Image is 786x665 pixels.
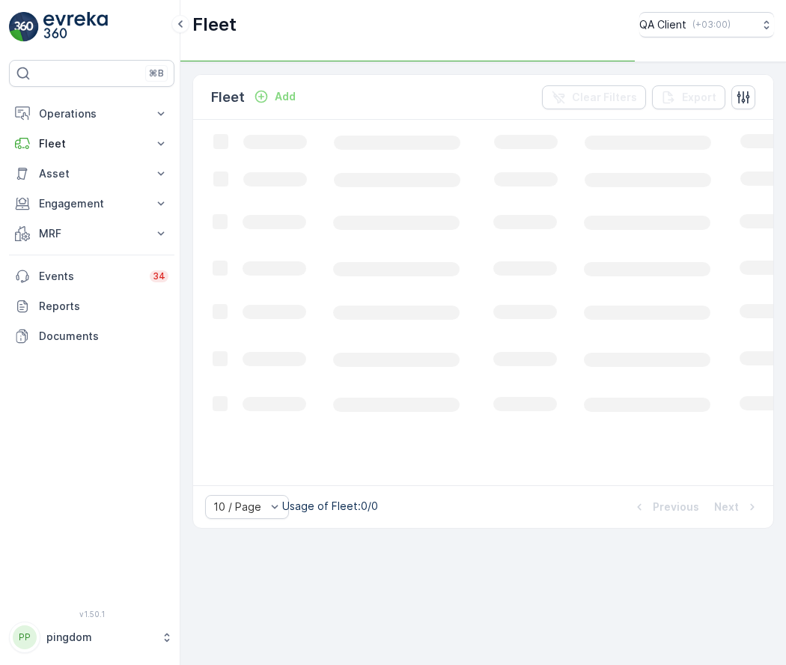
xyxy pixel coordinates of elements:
[248,88,302,106] button: Add
[630,498,701,516] button: Previous
[9,159,174,189] button: Asset
[282,499,378,514] p: Usage of Fleet : 0/0
[39,106,144,121] p: Operations
[9,261,174,291] a: Events34
[713,498,761,516] button: Next
[9,622,174,653] button: PPpingdom
[39,226,144,241] p: MRF
[682,90,716,105] p: Export
[275,89,296,104] p: Add
[39,299,168,314] p: Reports
[39,166,144,181] p: Asset
[639,12,774,37] button: QA Client(+03:00)
[9,291,174,321] a: Reports
[192,13,237,37] p: Fleet
[39,269,141,284] p: Events
[43,12,108,42] img: logo_light-DOdMpM7g.png
[9,99,174,129] button: Operations
[714,499,739,514] p: Next
[211,87,245,108] p: Fleet
[9,321,174,351] a: Documents
[9,189,174,219] button: Engagement
[149,67,164,79] p: ⌘B
[39,136,144,151] p: Fleet
[153,270,165,282] p: 34
[572,90,637,105] p: Clear Filters
[692,19,731,31] p: ( +03:00 )
[9,129,174,159] button: Fleet
[639,17,686,32] p: QA Client
[9,12,39,42] img: logo
[13,625,37,649] div: PP
[652,85,725,109] button: Export
[542,85,646,109] button: Clear Filters
[46,630,153,645] p: pingdom
[653,499,699,514] p: Previous
[9,219,174,249] button: MRF
[9,610,174,619] span: v 1.50.1
[39,196,144,211] p: Engagement
[39,329,168,344] p: Documents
